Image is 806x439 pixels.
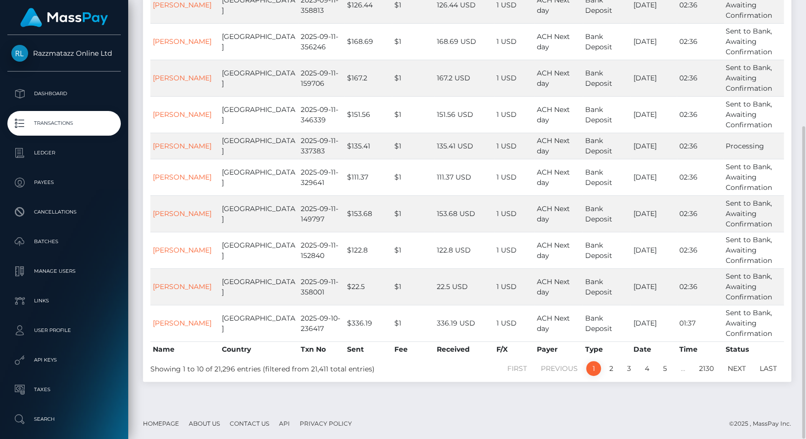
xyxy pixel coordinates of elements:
td: Bank Deposit [583,23,631,60]
a: 5 [658,361,672,376]
th: Payer [534,341,583,357]
a: Last [754,361,782,376]
span: ACH Next day [537,32,570,51]
th: F/X [494,341,534,357]
a: API Keys [7,348,121,372]
a: 3 [622,361,636,376]
td: $167.2 [345,60,392,96]
p: Payees [11,175,117,190]
td: 2025-09-11-356246 [298,23,345,60]
td: Sent to Bank, Awaiting Confirmation [723,268,784,305]
a: 2130 [694,361,719,376]
td: $122.8 [345,232,392,268]
td: $1 [392,195,434,232]
td: Bank Deposit [583,305,631,341]
th: Sent [345,341,392,357]
td: [GEOGRAPHIC_DATA] [219,195,298,232]
span: ACH Next day [537,105,570,124]
a: User Profile [7,318,121,343]
a: [PERSON_NAME] [153,73,211,82]
p: Search [11,412,117,427]
a: [PERSON_NAME] [153,173,211,182]
td: [DATE] [631,60,676,96]
span: Razzmatazz Online Ltd [7,49,121,58]
a: Links [7,289,121,313]
td: 1 USD [494,305,534,341]
a: About Us [185,416,224,431]
p: Batches [11,234,117,249]
a: Search [7,407,121,432]
td: 2025-09-10-236417 [298,305,345,341]
td: 01:37 [677,305,723,341]
td: 2025-09-11-149797 [298,195,345,232]
td: Sent to Bank, Awaiting Confirmation [723,159,784,195]
td: Bank Deposit [583,133,631,159]
td: 122.8 USD [434,232,494,268]
td: [GEOGRAPHIC_DATA] [219,60,298,96]
td: Bank Deposit [583,195,631,232]
p: Dashboard [11,86,117,101]
a: [PERSON_NAME] [153,110,211,119]
td: Bank Deposit [583,60,631,96]
a: Manage Users [7,259,121,284]
td: [GEOGRAPHIC_DATA] [219,133,298,159]
td: 02:36 [677,195,723,232]
td: 1 USD [494,60,534,96]
a: [PERSON_NAME] [153,282,211,291]
td: 22.5 USD [434,268,494,305]
td: [GEOGRAPHIC_DATA] [219,305,298,341]
td: 168.69 USD [434,23,494,60]
td: [DATE] [631,195,676,232]
td: [DATE] [631,133,676,159]
td: $153.68 [345,195,392,232]
a: Next [722,361,751,376]
th: Status [723,341,784,357]
span: ACH Next day [537,168,570,187]
td: 153.68 USD [434,195,494,232]
td: 2025-09-11-337383 [298,133,345,159]
td: 1 USD [494,23,534,60]
td: 02:36 [677,60,723,96]
td: $1 [392,23,434,60]
td: [GEOGRAPHIC_DATA] [219,232,298,268]
p: Manage Users [11,264,117,279]
td: [DATE] [631,268,676,305]
td: Sent to Bank, Awaiting Confirmation [723,232,784,268]
a: API [275,416,294,431]
td: [GEOGRAPHIC_DATA] [219,96,298,133]
td: $151.56 [345,96,392,133]
td: 2025-09-11-159706 [298,60,345,96]
a: Cancellations [7,200,121,224]
a: Privacy Policy [296,416,356,431]
td: 02:36 [677,159,723,195]
a: [PERSON_NAME] [153,246,211,255]
span: ACH Next day [537,314,570,333]
a: [PERSON_NAME] [153,209,211,218]
div: © 2025 , MassPay Inc. [729,418,799,429]
th: Name [150,341,219,357]
span: ACH Next day [537,69,570,88]
td: 1 USD [494,195,534,232]
td: Bank Deposit [583,159,631,195]
td: 1 USD [494,268,534,305]
td: $1 [392,60,434,96]
td: [GEOGRAPHIC_DATA] [219,268,298,305]
td: $336.19 [345,305,392,341]
td: $1 [392,133,434,159]
td: Bank Deposit [583,268,631,305]
td: 111.37 USD [434,159,494,195]
td: 1 USD [494,159,534,195]
td: $1 [392,305,434,341]
td: Sent to Bank, Awaiting Confirmation [723,60,784,96]
img: Razzmatazz Online Ltd [11,45,28,62]
a: Ledger [7,141,121,165]
td: 02:36 [677,268,723,305]
img: MassPay Logo [20,8,108,27]
td: 02:36 [677,232,723,268]
td: $22.5 [345,268,392,305]
td: $111.37 [345,159,392,195]
a: 1 [586,361,601,376]
td: Sent to Bank, Awaiting Confirmation [723,305,784,341]
td: [DATE] [631,159,676,195]
span: ACH Next day [537,277,570,296]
